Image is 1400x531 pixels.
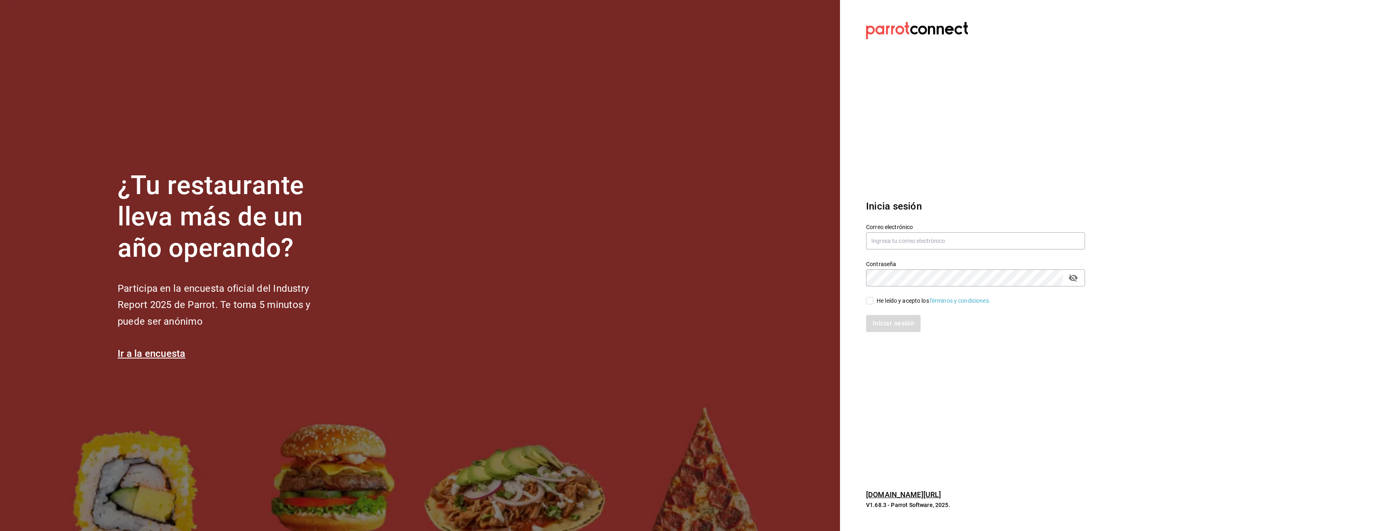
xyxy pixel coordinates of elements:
[866,224,1085,230] label: Correo electrónico
[866,261,1085,267] label: Contraseña
[118,280,337,330] h2: Participa en la encuesta oficial del Industry Report 2025 de Parrot. Te toma 5 minutos y puede se...
[866,490,941,499] a: [DOMAIN_NAME][URL]
[866,232,1085,249] input: Ingresa tu correo electrónico
[877,297,991,305] div: He leído y acepto los
[118,170,337,264] h1: ¿Tu restaurante lleva más de un año operando?
[866,199,1085,214] h3: Inicia sesión
[929,297,991,304] a: Términos y condiciones.
[118,348,186,359] a: Ir a la encuesta
[866,501,1085,509] p: V1.68.3 - Parrot Software, 2025.
[1066,271,1080,285] button: passwordField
